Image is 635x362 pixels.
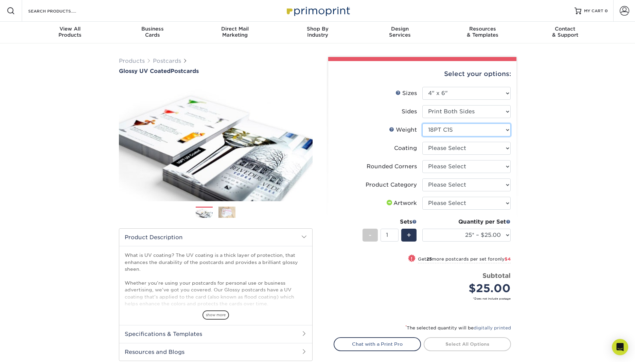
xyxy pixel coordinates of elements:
[339,297,511,301] small: *Does not include postage
[194,26,276,32] span: Direct Mail
[441,26,524,32] span: Resources
[334,337,421,351] a: Chat with a Print Pro
[367,163,417,171] div: Rounded Corners
[119,58,145,64] a: Products
[363,218,417,226] div: Sets
[424,337,511,351] a: Select All Options
[125,252,307,356] p: What is UV coating? The UV coating is a thick layer of protection, that enhances the durability o...
[441,26,524,38] div: & Templates
[194,26,276,38] div: Marketing
[119,325,312,343] h2: Specifications & Templates
[427,280,511,297] div: $25.00
[394,144,417,152] div: Coating
[119,75,313,209] img: Glossy UV Coated 01
[524,26,606,32] span: Contact
[276,26,359,32] span: Shop By
[418,256,511,263] small: Get more postcards per set for
[111,26,194,32] span: Business
[276,22,359,43] a: Shop ByIndustry
[395,89,417,97] div: Sizes
[119,343,312,361] h2: Resources and Blogs
[411,255,412,262] span: !
[524,22,606,43] a: Contact& Support
[359,22,441,43] a: DesignServices
[505,256,511,262] span: $4
[612,339,628,355] div: Open Intercom Messenger
[385,199,417,207] div: Artwork
[426,256,432,262] strong: 25
[119,68,313,74] h1: Postcards
[441,22,524,43] a: Resources& Templates
[29,22,111,43] a: View AllProducts
[194,22,276,43] a: Direct MailMarketing
[28,7,94,15] input: SEARCH PRODUCTS.....
[369,230,372,240] span: -
[405,325,511,330] small: The selected quantity will be
[422,218,511,226] div: Quantity per Set
[359,26,441,38] div: Services
[218,206,235,218] img: Postcards 02
[334,61,511,87] div: Select your options:
[284,3,352,18] img: Primoprint
[482,272,511,279] strong: Subtotal
[196,207,213,219] img: Postcards 01
[605,8,608,13] span: 0
[202,310,229,320] span: show more
[29,26,111,38] div: Products
[366,181,417,189] div: Product Category
[474,325,511,330] a: digitally printed
[407,230,411,240] span: +
[119,68,171,74] span: Glossy UV Coated
[153,58,181,64] a: Postcards
[29,26,111,32] span: View All
[276,26,359,38] div: Industry
[111,26,194,38] div: Cards
[119,229,312,246] h2: Product Description
[495,256,511,262] span: only
[524,26,606,38] div: & Support
[584,8,603,14] span: MY CART
[111,22,194,43] a: BusinessCards
[119,68,313,74] a: Glossy UV CoatedPostcards
[402,108,417,116] div: Sides
[359,26,441,32] span: Design
[389,126,417,134] div: Weight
